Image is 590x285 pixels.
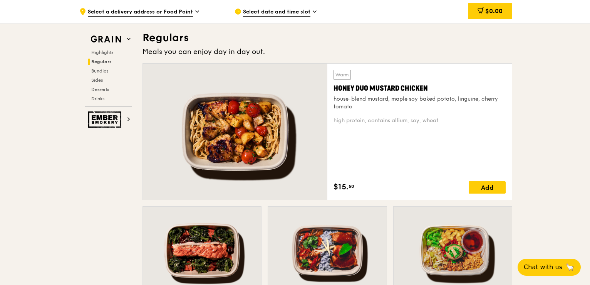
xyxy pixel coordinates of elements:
[518,259,581,276] button: Chat with us🦙
[142,46,512,57] div: Meals you can enjoy day in day out.
[91,96,104,101] span: Drinks
[243,8,310,17] span: Select date and time slot
[88,32,124,46] img: Grain web logo
[88,111,124,128] img: Ember Smokery web logo
[334,117,506,125] div: high protein, contains allium, soy, wheat
[469,181,506,194] div: Add
[565,263,575,272] span: 🦙
[349,183,354,189] span: 50
[91,87,109,92] span: Desserts
[91,59,112,64] span: Regulars
[88,8,193,17] span: Select a delivery address or Food Point
[334,83,506,94] div: Honey Duo Mustard Chicken
[524,263,562,272] span: Chat with us
[334,181,349,193] span: $15.
[334,95,506,111] div: house-blend mustard, maple soy baked potato, linguine, cherry tomato
[485,7,503,15] span: $0.00
[91,78,103,83] span: Sides
[91,50,113,55] span: Highlights
[142,31,512,45] h3: Regulars
[334,70,351,80] div: Warm
[91,68,108,74] span: Bundles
